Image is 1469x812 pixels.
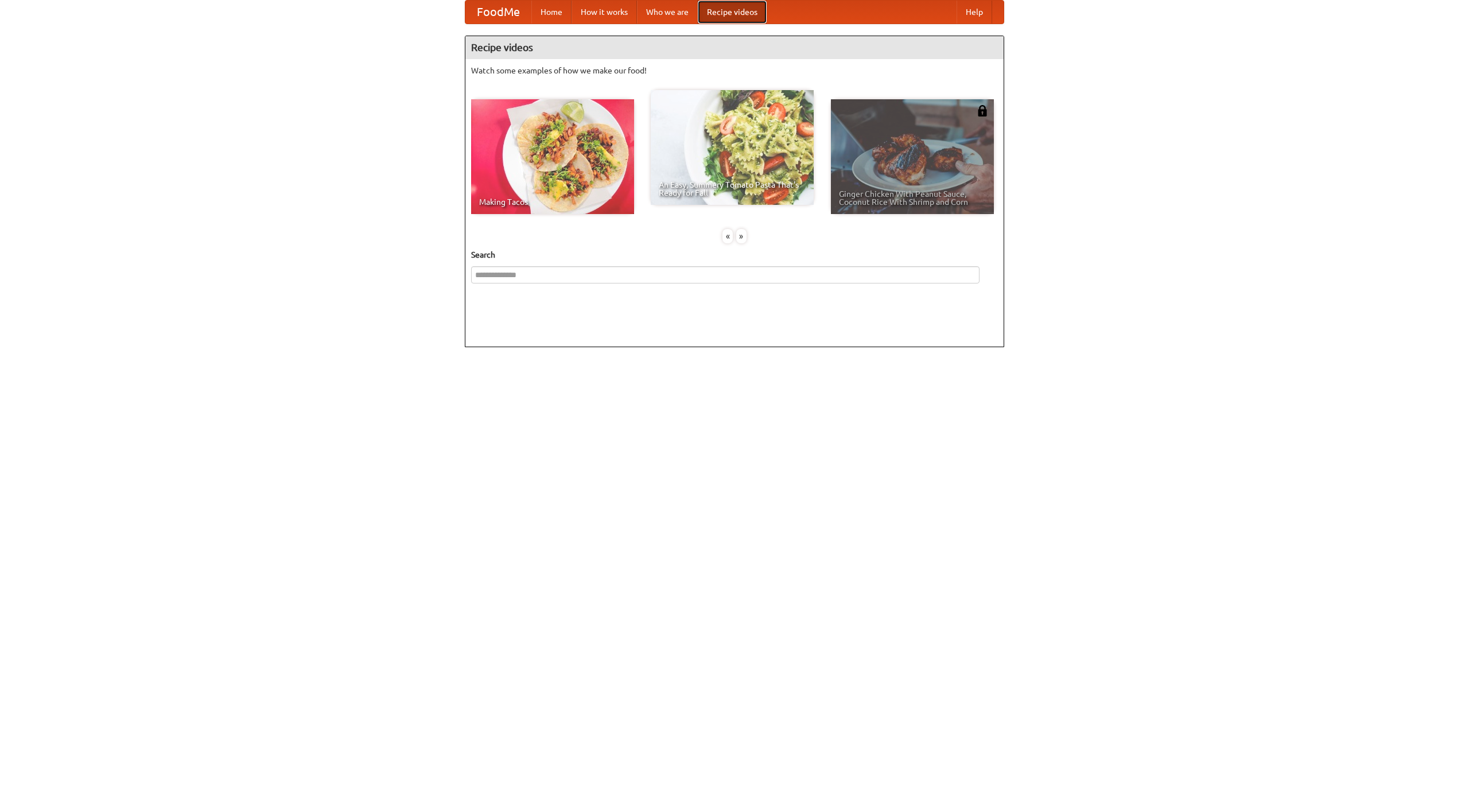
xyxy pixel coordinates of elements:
a: Recipe videos [698,1,767,24]
h5: Search [471,249,998,261]
a: How it works [572,1,637,24]
span: An Easy, Summery Tomato Pasta That's Ready for Fall [659,181,806,197]
a: Home [531,1,572,24]
a: Help [957,1,992,24]
div: « [722,229,733,243]
a: Making Tacos [471,99,634,214]
p: Watch some examples of how we make our food! [471,65,998,76]
h4: Recipe videos [465,36,1004,59]
div: » [736,229,747,243]
a: Who we are [637,1,698,24]
span: Making Tacos [479,198,626,206]
a: FoodMe [465,1,531,24]
img: 483408.png [977,105,988,116]
a: An Easy, Summery Tomato Pasta That's Ready for Fall [651,90,814,205]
